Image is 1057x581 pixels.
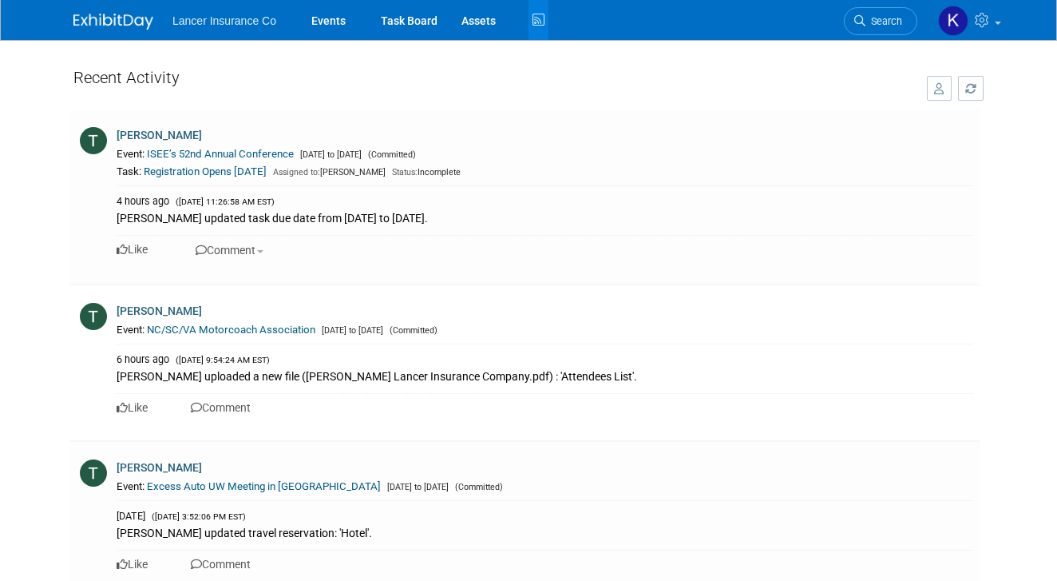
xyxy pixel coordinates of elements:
[147,480,381,492] a: Excess Auto UW Meeting in [GEOGRAPHIC_DATA]
[80,303,107,330] img: T.jpg
[172,355,270,365] span: ([DATE] 9:54:24 AM EST)
[148,511,246,522] span: ([DATE] 3:52:06 PM EST)
[844,7,917,35] a: Search
[269,167,386,177] span: [PERSON_NAME]
[938,6,968,36] img: Kimberly Ochs
[117,461,202,474] a: [PERSON_NAME]
[144,165,267,177] a: Registration Opens [DATE]
[318,325,383,336] span: [DATE] to [DATE]
[73,60,911,102] div: Recent Activity
[117,353,169,365] span: 6 hours ago
[117,401,148,414] a: Like
[73,14,153,30] img: ExhibitDay
[172,14,276,27] span: Lancer Insurance Co
[191,558,251,571] a: Comment
[117,480,144,492] span: Event:
[117,195,169,207] span: 4 hours ago
[392,167,418,177] span: Status:
[172,197,275,207] span: ([DATE] 11:26:58 AM EST)
[191,401,251,414] a: Comment
[117,558,148,571] a: Like
[80,127,107,154] img: T.jpg
[296,149,362,160] span: [DATE] to [DATE]
[117,367,973,384] div: [PERSON_NAME] uploaded a new file ([PERSON_NAME] Lancer Insurance Company.pdf) : 'Attendees List'.
[117,324,144,336] span: Event:
[117,209,973,226] div: [PERSON_NAME] updated task due date from [DATE] to [DATE].
[273,167,320,177] span: Assigned to:
[388,167,461,177] span: Incomplete
[117,304,202,317] a: [PERSON_NAME]
[117,243,148,256] a: Like
[117,165,141,177] span: Task:
[383,482,449,492] span: [DATE] to [DATE]
[117,148,144,160] span: Event:
[191,241,268,259] button: Comment
[364,149,416,160] span: (Committed)
[117,129,202,141] a: [PERSON_NAME]
[117,523,973,541] div: [PERSON_NAME] updated travel reservation: 'Hotel'.
[147,148,294,160] a: ISEE’s 52nd Annual Conference
[451,482,503,492] span: (Committed)
[80,460,107,487] img: T.jpg
[117,510,145,522] span: [DATE]
[147,324,315,336] a: NC/SC/VA Motorcoach Association
[386,325,437,336] span: (Committed)
[865,15,902,27] span: Search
